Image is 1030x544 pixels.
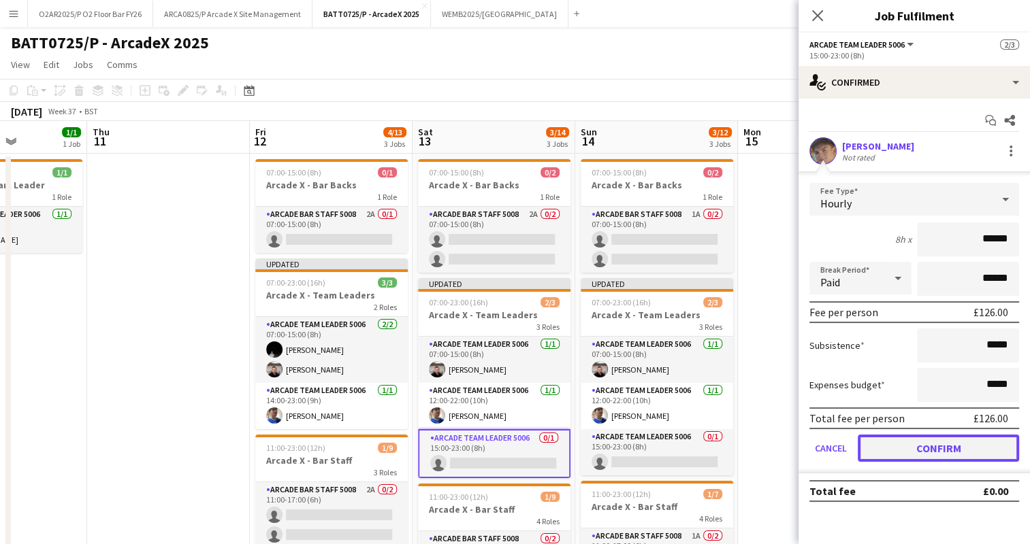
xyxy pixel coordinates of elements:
div: Updated [418,278,570,289]
div: Confirmed [799,66,1030,99]
span: 1/1 [62,127,81,137]
span: Jobs [73,58,93,71]
app-card-role: Arcade Team Leader 50060/115:00-23:00 (8h) [418,429,570,478]
span: 1 Role [52,192,71,202]
div: BST [84,106,98,116]
app-job-card: 07:00-15:00 (8h)0/1Arcade X - Bar Backs1 RoleArcade Bar Staff 50082A0/107:00-15:00 (8h) [255,159,408,253]
label: Subsistence [809,339,865,352]
span: 1 Role [540,192,560,202]
span: 1/1 [52,167,71,177]
div: £0.00 [983,484,1008,498]
h3: Arcade X - Team Leaders [581,309,733,321]
button: Cancel [809,435,852,462]
span: 11:00-23:00 (12h) [429,492,488,502]
h1: BATT0725/P - ArcadeX 2025 [11,33,209,53]
div: 3 Jobs [709,139,731,149]
span: Sun [581,126,597,138]
h3: Arcade X - Bar Staff [418,503,570,515]
app-card-role: Arcade Bar Staff 50081A0/207:00-15:00 (8h) [581,207,733,273]
button: WEMB2025/[GEOGRAPHIC_DATA] [431,1,568,27]
span: Sat [418,126,433,138]
h3: Job Fulfilment [799,7,1030,24]
span: Edit [44,58,59,71]
span: 3 Roles [699,322,722,332]
div: Updated [581,278,733,289]
span: 07:00-15:00 (8h) [266,167,321,177]
span: 11 [91,133,110,149]
h3: Arcade X - Team Leaders [255,289,408,301]
span: 07:00-23:00 (16h) [592,297,651,307]
app-card-role: Arcade Team Leader 50061/114:00-23:00 (9h)[PERSON_NAME] [255,383,408,429]
span: Fri [255,126,266,138]
app-job-card: Updated07:00-23:00 (16h)2/3Arcade X - Team Leaders3 RolesArcade Team Leader 50061/107:00-15:00 (8... [418,278,570,478]
span: 07:00-15:00 (8h) [429,167,484,177]
span: 07:00-23:00 (16h) [429,297,488,307]
span: 3 Roles [374,467,397,477]
span: 3 Roles [536,322,560,332]
button: ARCA0825/P Arcade X Site Management [153,1,312,27]
h3: Arcade X - Bar Backs [581,179,733,191]
div: 8h x [895,233,912,245]
div: 07:00-15:00 (8h)0/2Arcade X - Bar Backs1 RoleArcade Bar Staff 50082A0/207:00-15:00 (8h) [418,159,570,273]
app-card-role: Arcade Bar Staff 50082A0/207:00-15:00 (8h) [418,207,570,273]
span: 2/3 [703,297,722,307]
div: 1 Job [63,139,80,149]
button: BATT0725/P - ArcadeX 2025 [312,1,431,27]
button: O2AR2025/P O2 Floor Bar FY26 [28,1,153,27]
span: 13 [416,133,433,149]
a: Edit [38,56,65,73]
button: Confirm [858,435,1019,462]
span: Mon [743,126,761,138]
label: Expenses budget [809,379,885,391]
span: Paid [820,275,840,289]
app-job-card: 07:00-15:00 (8h)0/2Arcade X - Bar Backs1 RoleArcade Bar Staff 50081A0/207:00-15:00 (8h) [581,159,733,273]
span: 11:00-23:00 (12h) [266,443,325,453]
span: 4/13 [383,127,406,137]
span: 1/7 [703,489,722,499]
div: [PERSON_NAME] [842,140,914,152]
h3: Arcade X - Bar Staff [581,500,733,513]
span: 3/14 [546,127,569,137]
div: £126.00 [973,305,1008,319]
app-card-role: Arcade Team Leader 50060/115:00-23:00 (8h) [581,429,733,475]
a: Comms [101,56,143,73]
div: Total fee per person [809,411,905,425]
span: 3/12 [709,127,732,137]
span: 11:00-23:00 (12h) [592,489,651,499]
span: 0/2 [541,167,560,177]
h3: Arcade X - Bar Backs [255,179,408,191]
div: 15:00-23:00 (8h) [809,50,1019,61]
span: Comms [107,58,138,71]
div: Total fee [809,484,856,498]
div: Fee per person [809,305,878,319]
app-card-role: Arcade Team Leader 50061/107:00-15:00 (8h)[PERSON_NAME] [581,337,733,383]
div: 3 Jobs [384,139,406,149]
span: 1 Role [377,192,397,202]
app-job-card: Updated07:00-23:00 (16h)2/3Arcade X - Team Leaders3 RolesArcade Team Leader 50061/107:00-15:00 (8... [581,278,733,475]
span: 1 Role [703,192,722,202]
span: 3/3 [378,277,397,288]
span: 14 [579,133,597,149]
span: View [11,58,30,71]
div: Updated [255,258,408,269]
h3: Arcade X - Bar Staff [255,454,408,466]
app-card-role: Arcade Bar Staff 50082A0/107:00-15:00 (8h) [255,207,408,253]
span: 07:00-15:00 (8h) [592,167,647,177]
span: 0/2 [703,167,722,177]
app-card-role: Arcade Team Leader 50061/107:00-15:00 (8h)[PERSON_NAME] [418,337,570,383]
span: 2/3 [1000,39,1019,50]
span: Hourly [820,197,852,210]
span: 12 [253,133,266,149]
app-job-card: Updated07:00-23:00 (16h)3/3Arcade X - Team Leaders2 RolesArcade Team Leader 50062/207:00-15:00 (8... [255,258,408,429]
div: 3 Jobs [547,139,568,149]
span: 1/9 [378,443,397,453]
span: 2/3 [541,297,560,307]
span: 2 Roles [374,302,397,312]
a: Jobs [67,56,99,73]
button: Arcade Team Leader 5006 [809,39,916,50]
